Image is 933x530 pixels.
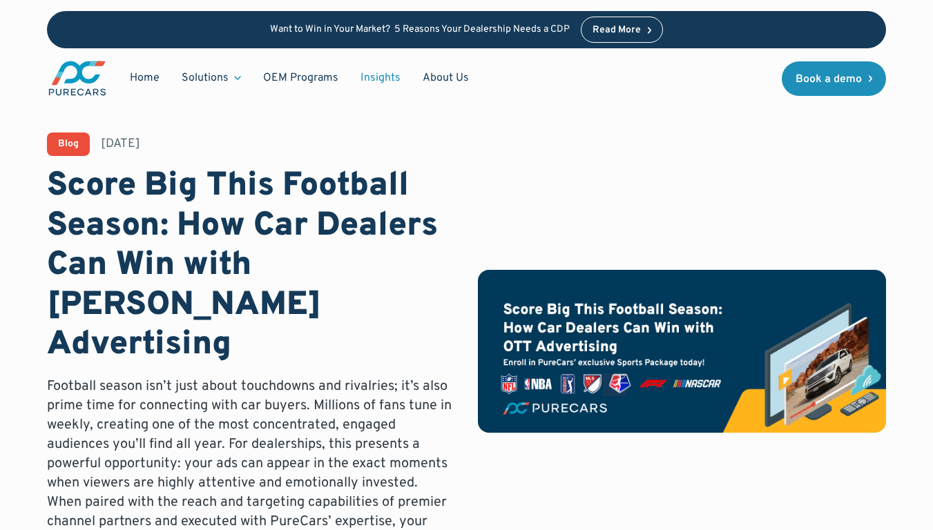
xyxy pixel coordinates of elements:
[593,26,641,35] div: Read More
[58,139,79,149] div: Blog
[581,17,664,43] a: Read More
[119,65,171,91] a: Home
[252,65,349,91] a: OEM Programs
[782,61,887,96] a: Book a demo
[47,59,108,97] a: main
[182,70,229,86] div: Solutions
[47,167,456,366] h1: Score Big This Football Season: How Car Dealers Can Win with [PERSON_NAME] Advertising
[47,59,108,97] img: purecars logo
[412,65,480,91] a: About Us
[349,65,412,91] a: Insights
[796,74,862,85] div: Book a demo
[270,24,570,36] p: Want to Win in Your Market? 5 Reasons Your Dealership Needs a CDP
[101,135,140,153] div: [DATE]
